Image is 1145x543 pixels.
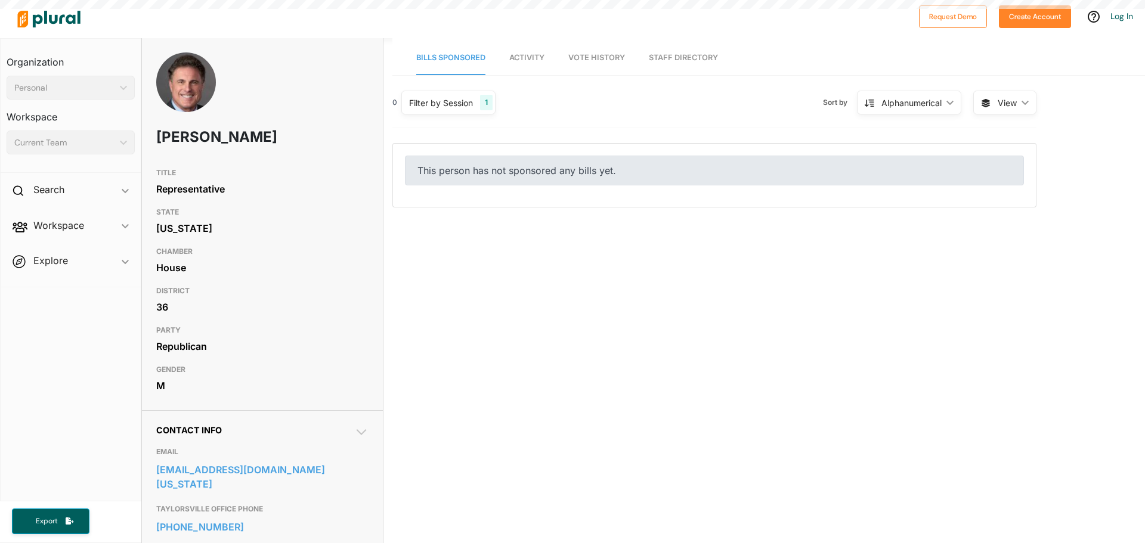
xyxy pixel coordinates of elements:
button: Create Account [999,5,1071,28]
span: Bills Sponsored [416,53,485,62]
span: Contact Info [156,425,222,435]
h3: CHAMBER [156,244,369,259]
h3: Workspace [7,100,135,126]
h3: PARTY [156,323,369,337]
div: M [156,377,369,395]
div: Current Team [14,136,115,149]
a: Bills Sponsored [416,41,485,75]
div: Alphanumerical [881,97,942,109]
span: View [998,97,1017,109]
div: 36 [156,298,369,316]
h3: TAYLORSVILLE OFFICE PHONE [156,502,369,516]
h2: Search [33,183,64,196]
div: Representative [156,180,369,198]
div: Republican [156,337,369,355]
span: Sort by [823,97,857,108]
h1: [PERSON_NAME] [156,119,283,155]
button: Request Demo [919,5,987,28]
a: Vote History [568,41,625,75]
a: Activity [509,41,544,75]
div: Personal [14,82,115,94]
div: 0 [392,97,397,108]
a: Log In [1110,11,1133,21]
span: Activity [509,53,544,62]
a: [PHONE_NUMBER] [156,518,369,536]
h3: EMAIL [156,445,369,459]
h3: GENDER [156,362,369,377]
a: Create Account [999,10,1071,22]
div: [US_STATE] [156,219,369,237]
h3: TITLE [156,166,369,180]
a: [EMAIL_ADDRESS][DOMAIN_NAME][US_STATE] [156,461,369,493]
button: Export [12,508,89,534]
a: Request Demo [919,10,987,22]
h3: Organization [7,45,135,71]
h3: DISTRICT [156,284,369,298]
a: Staff Directory [649,41,718,75]
div: 1 [480,95,493,110]
h3: STATE [156,205,369,219]
span: Export [27,516,66,526]
img: Headshot of Jim Dunnigan [156,52,216,134]
span: Vote History [568,53,625,62]
div: Filter by Session [409,97,473,109]
div: House [156,259,369,277]
div: This person has not sponsored any bills yet. [405,156,1024,185]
